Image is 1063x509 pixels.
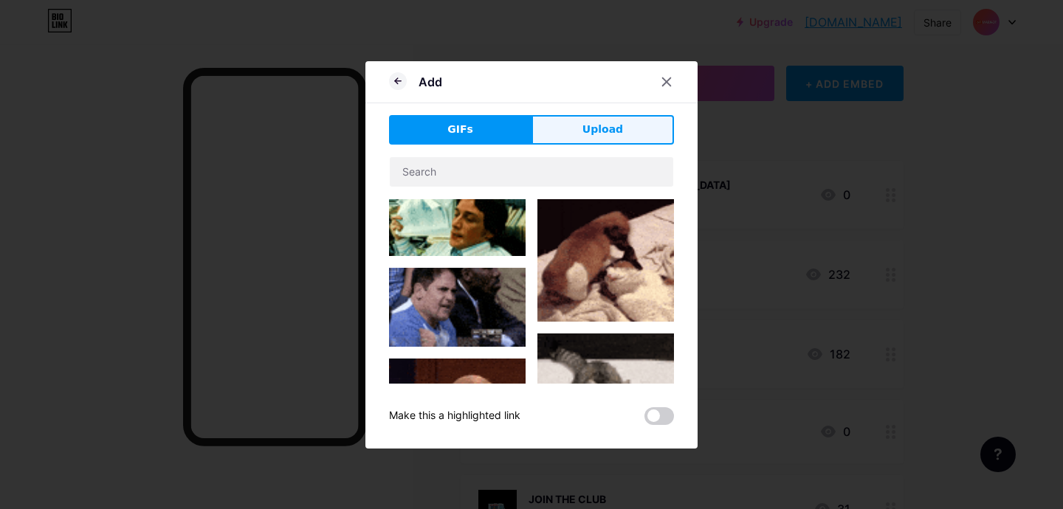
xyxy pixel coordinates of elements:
button: GIFs [389,115,531,145]
button: Upload [531,115,674,145]
img: Gihpy [537,333,674,504]
img: Gihpy [389,268,526,347]
img: Gihpy [389,199,526,257]
img: Gihpy [389,359,526,498]
input: Search [390,157,673,187]
div: Add [419,73,442,91]
img: Gihpy [537,199,674,322]
span: Upload [582,122,623,137]
span: GIFs [447,122,473,137]
div: Make this a highlighted link [389,407,520,425]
